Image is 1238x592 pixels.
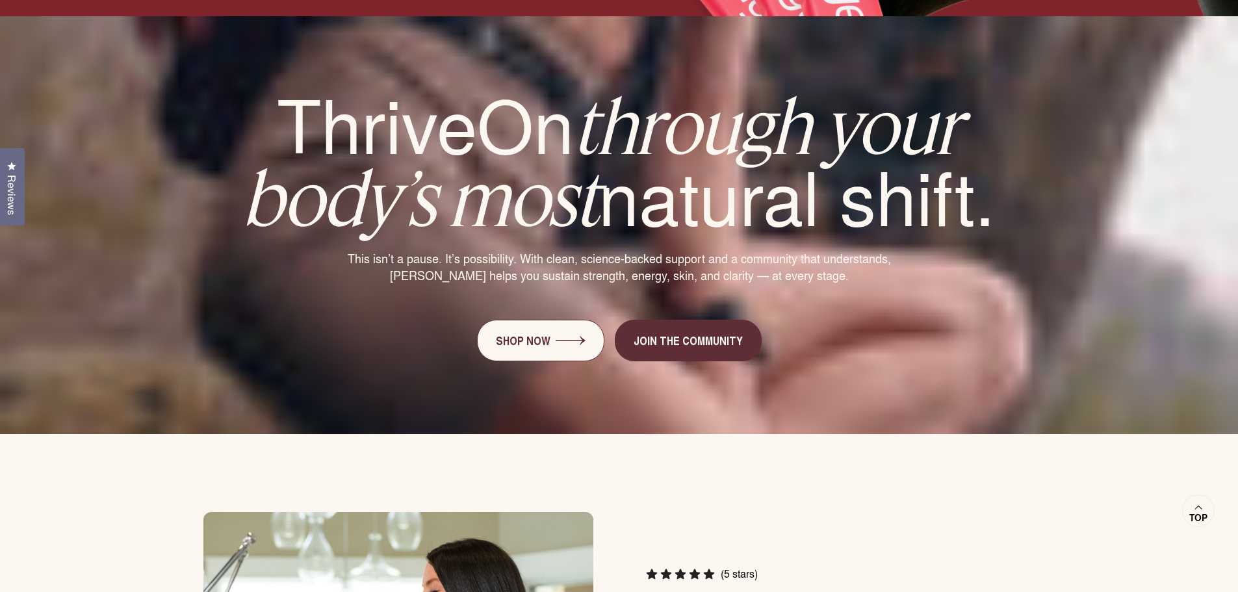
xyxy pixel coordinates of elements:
[3,175,20,215] span: Reviews
[1189,512,1207,524] span: Top
[721,567,758,580] span: (5 stars)
[307,250,931,283] p: This isn’t a pause. It’s possibility. With clean, science-backed support and a community that und...
[243,81,961,245] em: through your body’s most
[229,89,1009,234] h2: ThriveOn natural shift.
[477,320,604,361] a: Shop Now
[615,320,762,361] a: Join the community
